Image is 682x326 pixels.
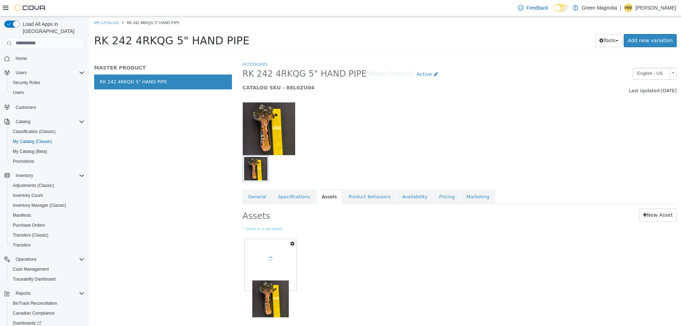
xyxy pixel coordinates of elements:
span: Traceabilty Dashboard [13,276,55,282]
a: BioTrack Reconciliation [10,299,60,308]
a: My Catalog (Beta) [10,147,50,156]
a: Canadian Compliance [10,309,58,317]
a: Inventory Manager (Classic) [10,201,69,210]
button: BioTrack Reconciliation [7,298,87,308]
span: Feedback [526,4,548,11]
span: BioTrack Reconciliation [13,300,57,306]
span: Cash Management [13,266,49,272]
button: Users [1,68,87,78]
span: Canadian Compliance [13,310,55,316]
a: General [154,173,183,188]
span: Adjustments (Classic) [13,183,54,188]
small: * Used in a variation [154,210,588,216]
span: Inventory Count [10,191,85,200]
button: Inventory Count [7,190,87,200]
p: [PERSON_NAME] [635,4,676,12]
span: RK 242 4RKQG 5" HAND PIPE [38,4,91,9]
span: My Catalog (Beta) [10,147,85,156]
button: Inventory [13,171,36,180]
span: Security Roles [13,80,40,85]
span: Security Roles [10,78,85,87]
a: Purchase Orders [10,221,48,230]
span: Classification (Classic) [10,127,85,136]
span: Home [16,56,27,61]
a: Inventory Count [10,191,46,200]
img: 150 [154,86,206,139]
span: English - US [544,52,578,63]
span: RK 242 4RKQG 5" HAND PIPE [5,18,161,31]
span: Operations [13,255,85,264]
a: Cash Management [10,265,52,273]
p: Green Magnolia [582,4,617,12]
span: Transfers (Classic) [10,231,85,239]
a: Transfers [10,241,33,249]
span: Promotions [13,159,34,164]
a: Manifests [10,211,34,220]
a: Promotions [10,157,37,166]
img: Cova [14,4,46,11]
a: Specifications [184,173,227,188]
h5: CATALOG SKU - 88L0ZU04 [154,68,477,74]
button: Catalog [13,117,33,126]
span: Transfers (Classic) [13,232,48,238]
span: Canadian Compliance [10,309,85,317]
button: Users [7,88,87,98]
button: Users [13,68,29,77]
span: Customers [16,105,36,110]
a: Classification (Classic) [10,127,59,136]
button: Security Roles [7,78,87,88]
span: Last Updated: [540,72,572,77]
button: Operations [1,254,87,264]
span: Manifests [10,211,85,220]
span: Transfers [13,242,31,248]
span: Inventory Manager (Classic) [13,203,66,208]
button: My Catalog (Classic) [7,137,87,147]
button: Cash Management [7,264,87,274]
button: Tools [507,18,534,31]
span: Promotions [10,157,85,166]
button: Transfers (Classic) [7,230,87,240]
span: Purchase Orders [10,221,85,230]
button: Reports [1,288,87,298]
span: Users [16,70,27,76]
a: Users [10,88,27,97]
button: Home [1,53,87,63]
h2: Assets [154,192,326,205]
a: Marketing [372,173,406,188]
span: Operations [16,256,37,262]
button: Purchase Orders [7,220,87,230]
span: Users [10,88,85,97]
a: Accessories [154,45,179,50]
span: Purchase Orders [13,222,45,228]
a: Add new variation [535,18,588,31]
button: Inventory Manager (Classic) [7,200,87,210]
button: Manifests [7,210,87,220]
span: BioTrack Reconciliation [10,299,85,308]
a: 242.PNG [156,223,208,274]
span: HW [625,4,632,12]
span: Manifests [13,212,31,218]
span: My Catalog (Classic) [13,139,52,144]
h5: MASTER PRODUCT [5,48,143,55]
span: Reports [16,291,31,296]
span: Inventory [13,171,85,180]
a: Transfers (Classic) [10,231,51,239]
span: [DATE] [572,72,588,77]
span: My Catalog (Beta) [13,149,47,154]
span: Dashboards [13,320,41,326]
span: RK 242 4RKQG 5" HAND PIPE [154,52,278,63]
a: Feedback [515,1,551,15]
button: Operations [13,255,39,264]
button: Inventory [1,171,87,181]
a: Traceabilty Dashboard [10,275,58,283]
a: New Asset [550,192,588,205]
span: Adjustments (Classic) [10,181,85,190]
span: Reports [13,289,85,298]
p: | [620,4,621,12]
span: Traceabilty Dashboard [10,275,85,283]
button: Promotions [7,156,87,166]
span: Transfers [10,241,85,249]
a: My Catalog (Classic) [10,137,55,146]
a: Availability [308,173,344,188]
